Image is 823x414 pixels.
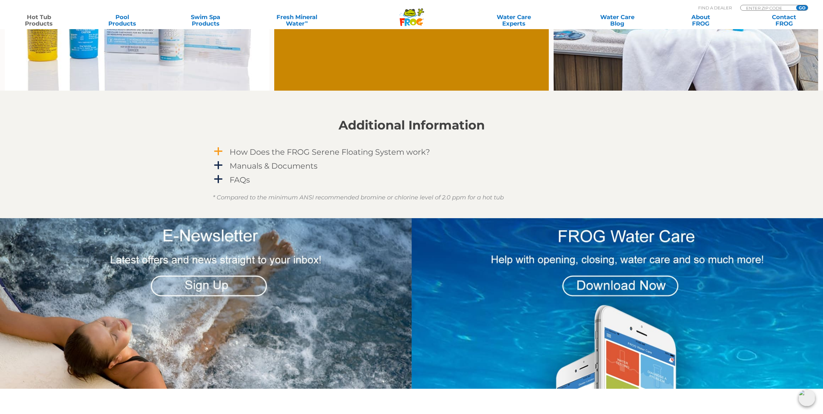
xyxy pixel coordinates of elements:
[213,146,611,158] a: a How Does the FROG Serene Floating System work?
[305,19,308,24] sup: ∞
[461,14,567,27] a: Water CareExperts
[213,118,611,132] h2: Additional Information
[213,194,504,201] em: * Compared to the minimum ANSI recommended bromine or chlorine level of 2.0 ppm for a hot tub
[6,14,71,27] a: Hot TubProducts
[230,175,250,184] h4: FAQs
[796,5,808,10] input: GO
[256,14,338,27] a: Fresh MineralWater∞
[798,389,815,406] img: openIcon
[90,14,155,27] a: PoolProducts
[668,14,733,27] a: AboutFROG
[213,174,611,186] a: a FAQs
[698,5,732,11] p: Find A Dealer
[213,160,611,172] a: a Manuals & Documents
[213,147,223,156] span: a
[230,148,430,156] h4: How Does the FROG Serene Floating System work?
[213,161,223,170] span: a
[585,14,650,27] a: Water CareBlog
[230,162,318,170] h4: Manuals & Documents
[173,14,238,27] a: Swim SpaProducts
[745,5,789,11] input: Zip Code Form
[213,174,223,184] span: a
[752,14,817,27] a: ContactFROG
